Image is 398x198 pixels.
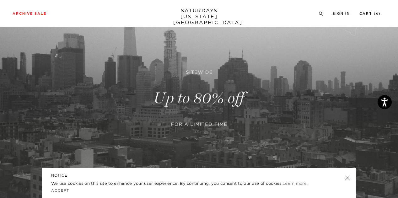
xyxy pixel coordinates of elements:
h5: NOTICE [51,173,347,178]
p: We use cookies on this site to enhance your user experience. By continuing, you consent to our us... [51,180,325,186]
a: Archive Sale [13,12,46,15]
a: SATURDAYS[US_STATE][GEOGRAPHIC_DATA] [173,8,225,25]
a: Learn more [282,181,307,186]
small: 0 [376,13,379,15]
a: Sign In [333,12,350,15]
a: Accept [51,188,69,193]
a: Cart (0) [359,12,381,15]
